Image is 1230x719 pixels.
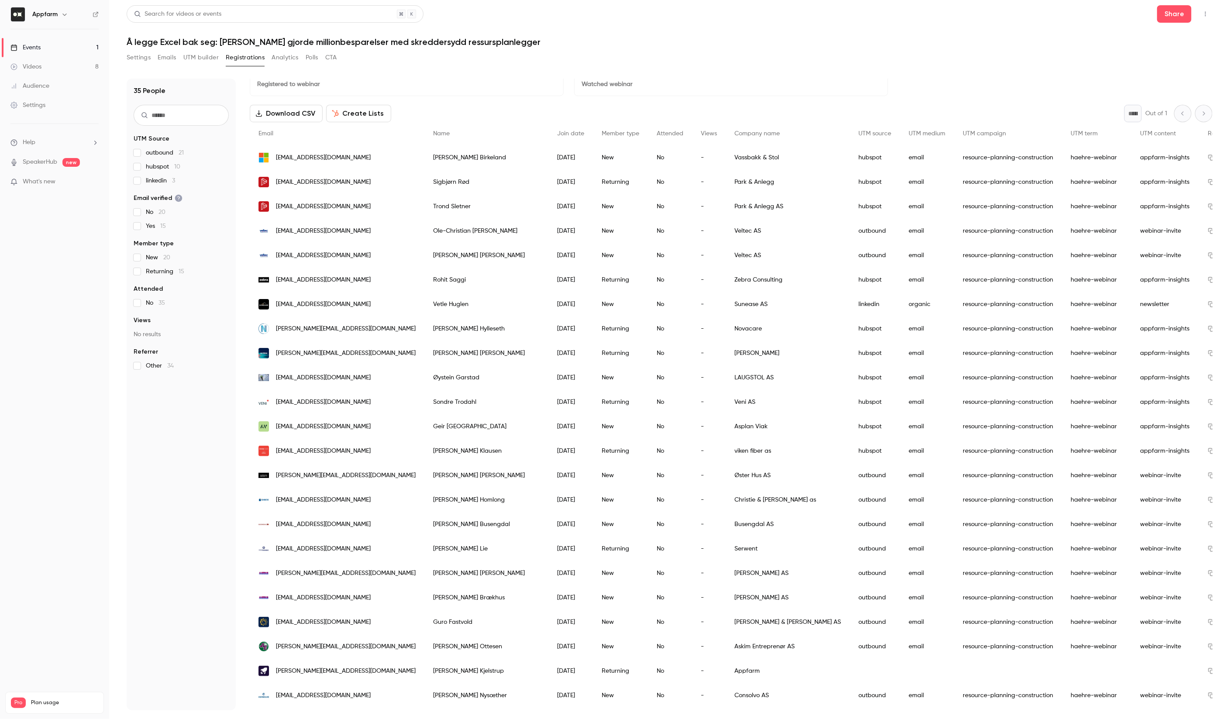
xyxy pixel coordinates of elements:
span: Attended [134,285,163,293]
div: New [593,463,648,488]
div: No [648,316,692,341]
div: [PERSON_NAME] Hylleseth [424,316,548,341]
div: appfarm-insights [1131,341,1199,365]
div: resource-planning-construction [954,145,1062,170]
div: hubspot [850,268,900,292]
img: christie.no [258,495,269,505]
span: Referrer [134,347,158,356]
div: email [900,537,954,561]
span: linkedin [146,176,175,185]
div: Trond Sletner [424,194,548,219]
img: oster-hus.no [258,473,269,478]
button: Create Lists [326,105,391,122]
div: - [692,463,726,488]
div: [DATE] [548,488,593,512]
span: Join date [557,131,584,137]
div: resource-planning-construction [954,439,1062,463]
div: - [692,145,726,170]
div: resource-planning-construction [954,170,1062,194]
div: hubspot [850,439,900,463]
p: Watched webinar [582,80,881,89]
div: [DATE] [548,512,593,537]
span: new [62,158,80,167]
div: linkedin [850,292,900,316]
div: [PERSON_NAME] [PERSON_NAME] [424,243,548,268]
div: Zebra Consulting [726,268,850,292]
div: email [900,512,954,537]
div: haehre-webinar [1062,463,1131,488]
div: resource-planning-construction [954,341,1062,365]
div: [PERSON_NAME] Lie [424,537,548,561]
div: email [900,194,954,219]
div: organic [900,292,954,316]
img: novacare.no [258,323,269,334]
div: resource-planning-construction [954,414,1062,439]
div: haehre-webinar [1062,414,1131,439]
div: Audience [10,82,49,90]
div: haehre-webinar [1062,243,1131,268]
div: resource-planning-construction [954,194,1062,219]
span: 20 [158,209,165,215]
span: Name [433,131,450,137]
div: [PERSON_NAME] [PERSON_NAME] [424,561,548,585]
img: tt-teknikk.no [258,544,269,554]
div: resource-planning-construction [954,390,1062,414]
div: hubspot [850,145,900,170]
div: - [692,390,726,414]
div: - [692,414,726,439]
div: resource-planning-construction [954,268,1062,292]
div: Vassbakk & Stol [726,145,850,170]
div: Sunease AS [726,292,850,316]
div: [DATE] [548,365,593,390]
div: haehre-webinar [1062,219,1131,243]
button: Download CSV [250,105,323,122]
span: Member type [134,239,174,248]
div: Veltec AS [726,243,850,268]
div: [DATE] [548,537,593,561]
span: What's new [23,177,55,186]
div: viken fiber as [726,439,850,463]
div: Christie & [PERSON_NAME] as [726,488,850,512]
div: No [648,292,692,316]
div: New [593,561,648,585]
div: No [648,341,692,365]
div: Øster Hus AS [726,463,850,488]
div: haehre-webinar [1062,537,1131,561]
span: 15 [179,268,184,275]
div: haehre-webinar [1062,268,1131,292]
div: Geir [GEOGRAPHIC_DATA] [424,414,548,439]
div: Vetle Huglen [424,292,548,316]
div: haehre-webinar [1062,439,1131,463]
span: hubspot [146,162,180,171]
img: sunease.no [258,299,269,310]
span: Email verified [134,194,183,203]
div: Search for videos or events [134,10,221,19]
div: email [900,268,954,292]
p: No results [134,330,229,339]
div: webinar-invite [1131,488,1199,512]
div: [DATE] [548,439,593,463]
span: [EMAIL_ADDRESS][DOMAIN_NAME] [276,178,371,187]
div: email [900,365,954,390]
div: hubspot [850,316,900,341]
div: Busengdal AS [726,512,850,537]
span: [EMAIL_ADDRESS][DOMAIN_NAME] [276,227,371,236]
div: - [692,243,726,268]
div: [PERSON_NAME] [PERSON_NAME] [424,341,548,365]
div: No [648,194,692,219]
div: [DATE] [548,243,593,268]
div: [DATE] [548,390,593,414]
div: Returning [593,390,648,414]
div: appfarm-insights [1131,268,1199,292]
div: - [692,512,726,537]
img: appfarm.io [258,666,269,676]
div: No [648,219,692,243]
div: haehre-webinar [1062,512,1131,537]
div: hubspot [850,390,900,414]
div: No [648,390,692,414]
div: webinar-invite [1131,512,1199,537]
h1: Å legge Excel bak seg: [PERSON_NAME] gjorde millionbesparelser med skreddersydd ressursplanlegger [127,37,1213,47]
button: Emails [158,51,176,65]
div: - [692,561,726,585]
div: webinar-invite [1131,463,1199,488]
